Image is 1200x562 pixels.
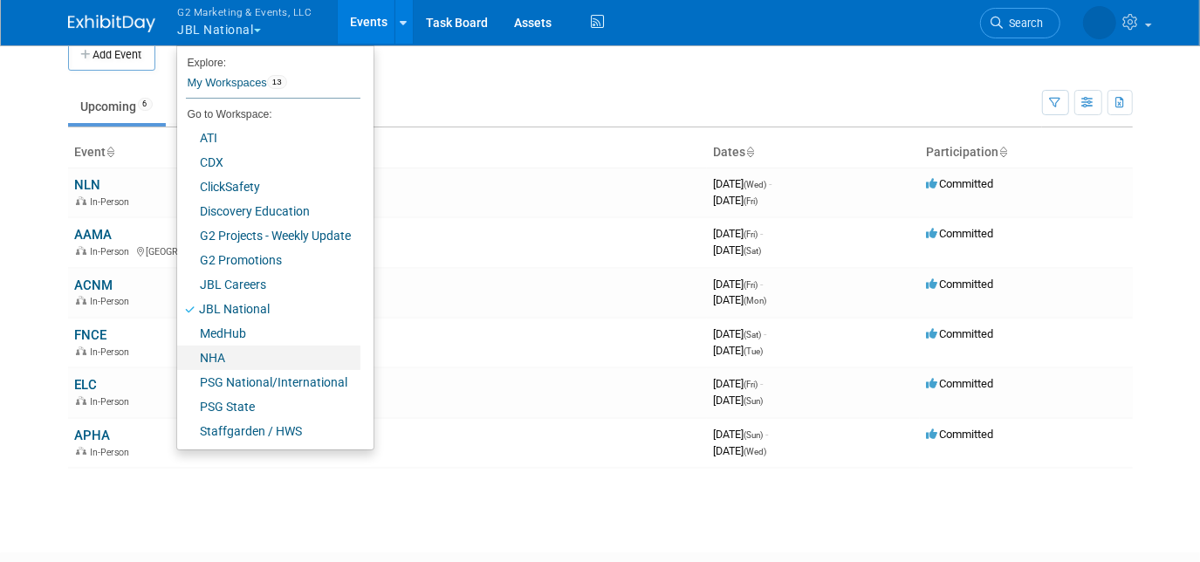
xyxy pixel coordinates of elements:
[177,419,360,443] a: Staffgarden / HWS
[714,377,764,390] span: [DATE]
[746,145,755,159] a: Sort by Start Date
[76,447,86,456] img: In-Person Event
[927,278,994,291] span: Committed
[75,227,113,243] a: AAMA
[169,90,245,123] a: Past144
[744,380,758,389] span: (Fri)
[177,126,360,150] a: ATI
[76,246,86,255] img: In-Person Event
[714,278,764,291] span: [DATE]
[75,377,98,393] a: ELC
[714,428,769,441] span: [DATE]
[75,327,107,343] a: FNCE
[68,90,166,123] a: Upcoming6
[714,194,758,207] span: [DATE]
[177,297,360,321] a: JBL National
[744,230,758,239] span: (Fri)
[91,346,135,358] span: In-Person
[927,327,994,340] span: Committed
[770,177,772,190] span: -
[177,346,360,370] a: NHA
[920,138,1133,168] th: Participation
[744,430,764,440] span: (Sun)
[714,344,764,357] span: [DATE]
[177,223,360,248] a: G2 Projects - Weekly Update
[177,394,360,419] a: PSG State
[927,428,994,441] span: Committed
[761,278,764,291] span: -
[76,296,86,305] img: In-Person Event
[765,327,767,340] span: -
[714,293,767,306] span: [DATE]
[714,177,772,190] span: [DATE]
[980,8,1060,38] a: Search
[76,196,86,205] img: In-Person Event
[744,396,764,406] span: (Sun)
[1004,17,1044,30] span: Search
[714,327,767,340] span: [DATE]
[68,39,155,71] button: Add Event
[744,330,762,339] span: (Sat)
[177,150,360,175] a: CDX
[714,227,764,240] span: [DATE]
[76,396,86,405] img: In-Person Event
[761,377,764,390] span: -
[177,175,360,199] a: ClickSafety
[91,396,135,408] span: In-Person
[186,68,360,98] a: My Workspaces13
[707,138,920,168] th: Dates
[75,177,101,193] a: NLN
[744,196,758,206] span: (Fri)
[177,321,360,346] a: MedHub
[714,394,764,407] span: [DATE]
[177,199,360,223] a: Discovery Education
[714,444,767,457] span: [DATE]
[927,177,994,190] span: Committed
[138,98,153,111] span: 6
[766,428,769,441] span: -
[267,75,287,89] span: 13
[999,145,1008,159] a: Sort by Participation Type
[76,346,86,355] img: In-Person Event
[744,280,758,290] span: (Fri)
[744,447,767,456] span: (Wed)
[75,428,111,443] a: APHA
[106,145,115,159] a: Sort by Event Name
[68,15,155,32] img: ExhibitDay
[177,248,360,272] a: G2 Promotions
[177,52,360,68] li: Explore:
[1083,6,1116,39] img: Laine Butler
[714,243,762,257] span: [DATE]
[178,3,312,21] span: G2 Marketing & Events, LLC
[68,138,707,168] th: Event
[744,296,767,305] span: (Mon)
[927,227,994,240] span: Committed
[177,272,360,297] a: JBL Careers
[91,246,135,257] span: In-Person
[91,447,135,458] span: In-Person
[91,296,135,307] span: In-Person
[744,246,762,256] span: (Sat)
[91,196,135,208] span: In-Person
[177,103,360,126] li: Go to Workspace:
[75,278,113,293] a: ACNM
[75,243,700,257] div: [GEOGRAPHIC_DATA], [GEOGRAPHIC_DATA]
[761,227,764,240] span: -
[927,377,994,390] span: Committed
[177,370,360,394] a: PSG National/International
[744,346,764,356] span: (Tue)
[744,180,767,189] span: (Wed)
